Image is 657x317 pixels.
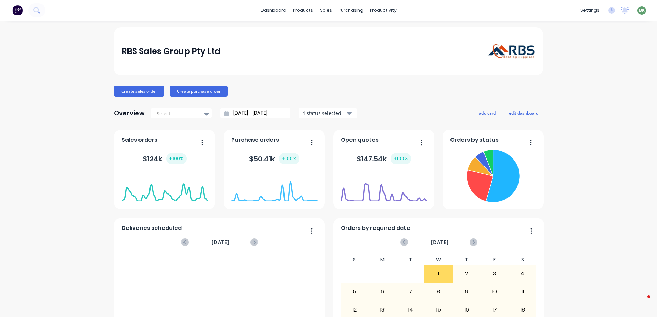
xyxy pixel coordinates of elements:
button: add card [475,108,500,117]
div: 11 [509,283,536,300]
span: [DATE] [431,238,449,246]
a: dashboard [257,5,290,15]
div: $ 50.41k [249,153,299,164]
div: RBS Sales Group Pty Ltd [122,45,221,58]
div: 4 status selected [302,109,346,117]
div: 5 [341,283,368,300]
div: 10 [481,283,508,300]
div: T [397,255,425,265]
span: Orders by required date [341,224,410,232]
div: 1 [425,265,452,282]
div: Overview [114,106,145,120]
div: S [509,255,537,265]
div: 8 [425,283,452,300]
img: RBS Sales Group Pty Ltd [487,44,535,59]
div: 3 [481,265,508,282]
div: settings [577,5,603,15]
img: Factory [12,5,23,15]
div: + 100 % [166,153,187,164]
span: BK [639,7,645,13]
div: 2 [453,265,480,282]
span: [DATE] [212,238,230,246]
button: Create sales order [114,86,164,97]
div: + 100 % [279,153,299,164]
button: edit dashboard [504,108,543,117]
div: purchasing [335,5,367,15]
span: Purchase orders [231,136,279,144]
button: 4 status selected [299,108,357,118]
span: Open quotes [341,136,379,144]
span: Orders by status [450,136,499,144]
div: $ 147.54k [357,153,411,164]
div: sales [316,5,335,15]
div: 7 [397,283,424,300]
span: Sales orders [122,136,157,144]
div: T [453,255,481,265]
iframe: Intercom live chat [634,294,650,310]
div: W [424,255,453,265]
div: $ 124k [143,153,187,164]
div: 6 [369,283,396,300]
div: 9 [453,283,480,300]
span: Deliveries scheduled [122,224,182,232]
div: S [341,255,369,265]
div: M [368,255,397,265]
div: productivity [367,5,400,15]
div: 4 [509,265,536,282]
div: F [480,255,509,265]
div: + 100 % [391,153,411,164]
div: products [290,5,316,15]
button: Create purchase order [170,86,228,97]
